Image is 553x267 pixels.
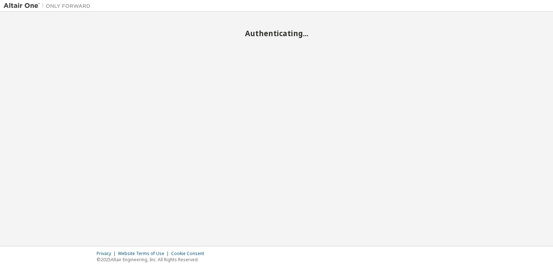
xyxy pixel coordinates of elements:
[97,257,208,263] p: © 2025 Altair Engineering, Inc. All Rights Reserved.
[97,251,118,257] div: Privacy
[4,2,94,9] img: Altair One
[4,29,549,38] h2: Authenticating...
[171,251,208,257] div: Cookie Consent
[118,251,171,257] div: Website Terms of Use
